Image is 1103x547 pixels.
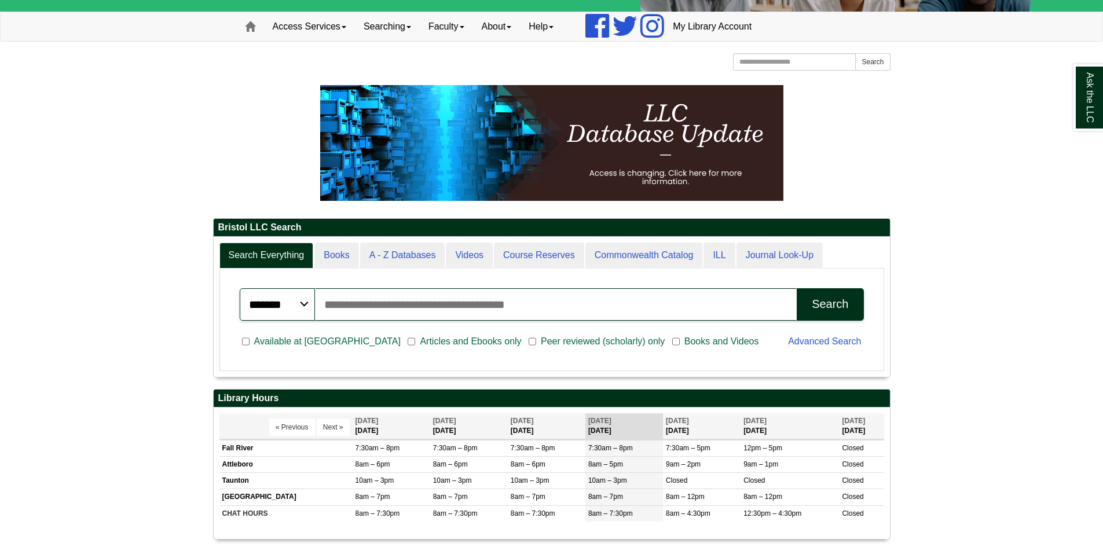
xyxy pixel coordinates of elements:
span: 10am – 3pm [588,476,627,484]
th: [DATE] [353,413,430,439]
span: 7:30am – 8pm [511,444,555,452]
span: 10am – 3pm [433,476,472,484]
td: [GEOGRAPHIC_DATA] [219,489,353,505]
span: 8am – 12pm [743,493,782,501]
span: [DATE] [743,417,767,425]
span: 8am – 7pm [433,493,468,501]
div: Search [812,298,848,311]
a: Faculty [420,12,473,41]
span: 7:30am – 8pm [433,444,478,452]
a: Books [314,243,358,269]
th: [DATE] [430,413,508,439]
a: A - Z Databases [360,243,445,269]
a: Search Everything [219,243,314,269]
span: [DATE] [511,417,534,425]
span: Available at [GEOGRAPHIC_DATA] [250,335,405,348]
a: Videos [446,243,493,269]
span: 12:30pm – 4:30pm [743,509,801,517]
span: 7:30am – 8pm [588,444,633,452]
span: [DATE] [433,417,456,425]
button: Next » [317,418,350,436]
th: [DATE] [741,413,839,439]
span: Closed [842,460,863,468]
td: Attleboro [219,457,353,473]
span: 8am – 6pm [433,460,468,468]
span: Closed [666,476,687,484]
th: [DATE] [508,413,585,439]
span: [DATE] [666,417,689,425]
span: 8am – 12pm [666,493,705,501]
span: 8am – 5pm [588,460,623,468]
span: 8am – 6pm [511,460,545,468]
span: 10am – 3pm [356,476,394,484]
td: Taunton [219,473,353,489]
button: « Previous [269,418,315,436]
span: 8am – 7:30pm [588,509,633,517]
span: Books and Videos [680,335,764,348]
h2: Bristol LLC Search [214,219,890,237]
span: 8am – 7pm [356,493,390,501]
th: [DATE] [663,413,741,439]
a: Commonwealth Catalog [585,243,703,269]
input: Articles and Ebooks only [408,336,415,347]
span: Closed [842,493,863,501]
td: Fall River [219,440,353,456]
span: 8am – 4:30pm [666,509,710,517]
span: 9am – 1pm [743,460,778,468]
a: Help [520,12,562,41]
input: Peer reviewed (scholarly) only [529,336,536,347]
span: 7:30am – 5pm [666,444,710,452]
span: 8am – 6pm [356,460,390,468]
a: Journal Look-Up [736,243,823,269]
a: About [473,12,521,41]
span: Articles and Ebooks only [415,335,526,348]
th: [DATE] [839,413,884,439]
span: 8am – 7pm [588,493,623,501]
span: 8am – 7:30pm [433,509,478,517]
span: [DATE] [356,417,379,425]
span: [DATE] [588,417,611,425]
a: Searching [355,12,420,41]
a: ILL [703,243,735,269]
span: Closed [842,476,863,484]
span: 12pm – 5pm [743,444,782,452]
a: Access Services [264,12,355,41]
span: 8am – 7:30pm [511,509,555,517]
a: Course Reserves [494,243,584,269]
span: 7:30am – 8pm [356,444,400,452]
span: Peer reviewed (scholarly) only [536,335,669,348]
input: Available at [GEOGRAPHIC_DATA] [242,336,250,347]
th: [DATE] [585,413,663,439]
span: 9am – 2pm [666,460,701,468]
span: 8am – 7pm [511,493,545,501]
button: Search [797,288,863,321]
span: [DATE] [842,417,865,425]
span: 8am – 7:30pm [356,509,400,517]
td: CHAT HOURS [219,505,353,522]
a: Advanced Search [788,336,861,346]
img: HTML tutorial [320,85,783,201]
span: Closed [743,476,765,484]
input: Books and Videos [672,336,680,347]
span: 10am – 3pm [511,476,549,484]
span: Closed [842,444,863,452]
h2: Library Hours [214,390,890,408]
a: My Library Account [664,12,760,41]
span: Closed [842,509,863,517]
button: Search [855,53,890,71]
